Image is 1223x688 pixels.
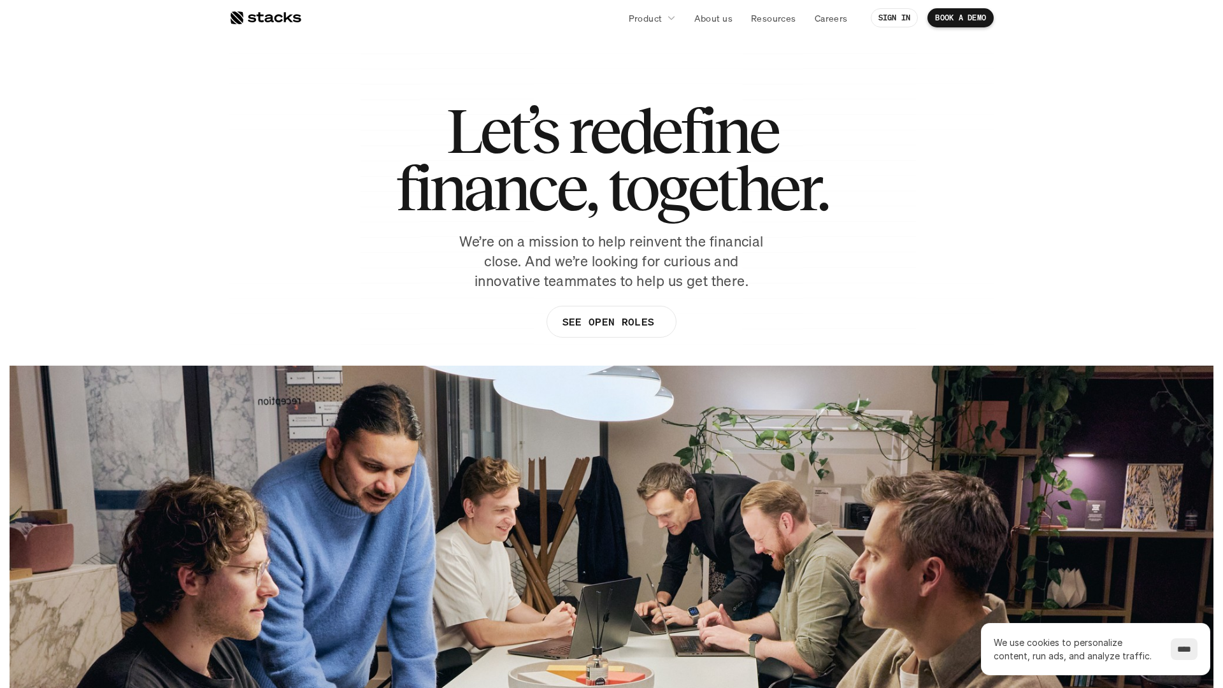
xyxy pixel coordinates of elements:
a: Resources [743,6,804,29]
p: Careers [815,11,848,25]
p: Resources [751,11,796,25]
a: SEE OPEN ROLES [547,306,676,338]
p: About us [694,11,733,25]
p: BOOK A DEMO [935,13,986,22]
a: SIGN IN [871,8,919,27]
p: SEE OPEN ROLES [562,313,654,331]
p: SIGN IN [878,13,911,22]
a: Careers [807,6,855,29]
p: We’re on a mission to help reinvent the financial close. And we’re looking for curious and innova... [452,232,771,290]
h1: Let’s redefine finance, together. [396,102,827,217]
a: About us [687,6,740,29]
a: BOOK A DEMO [927,8,994,27]
p: Product [629,11,662,25]
p: We use cookies to personalize content, run ads, and analyze traffic. [994,636,1158,663]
